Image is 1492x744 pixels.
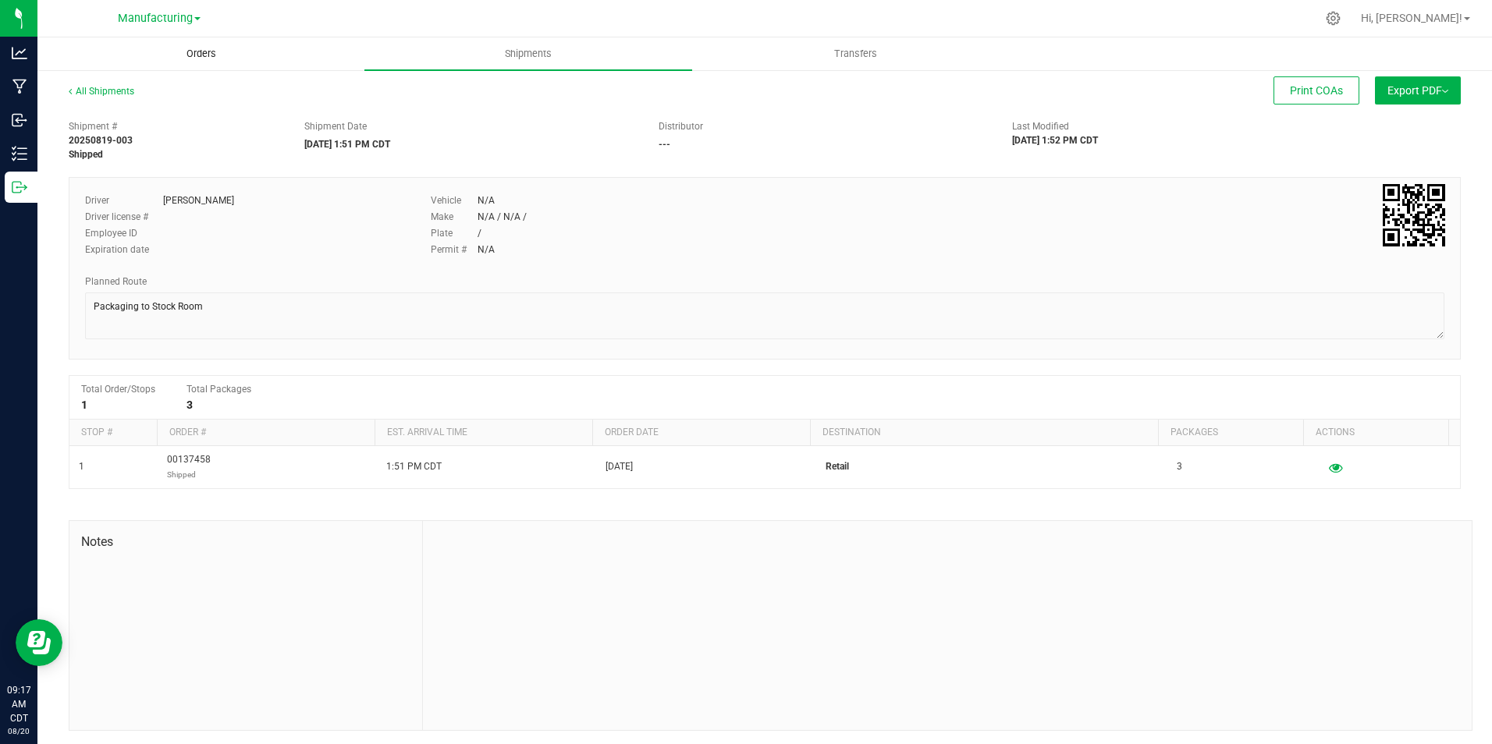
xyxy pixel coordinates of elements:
strong: Shipped [69,149,103,160]
span: Total Order/Stops [81,384,155,395]
inline-svg: Manufacturing [12,79,27,94]
inline-svg: Outbound [12,179,27,195]
label: Vehicle [431,193,478,207]
span: [DATE] [606,459,633,474]
div: [PERSON_NAME] [163,193,234,207]
label: Employee ID [85,226,163,240]
span: 3 [1177,459,1182,474]
strong: [DATE] 1:52 PM CDT [1012,135,1098,146]
span: Shipment # [69,119,281,133]
th: Order # [157,420,375,446]
p: Shipped [167,467,211,482]
span: 1 [79,459,84,474]
span: Planned Route [85,276,147,287]
span: Transfers [813,47,898,61]
label: Distributor [659,119,703,133]
span: 1:51 PM CDT [386,459,442,474]
th: Est. arrival time [375,420,592,446]
span: Print COAs [1290,84,1343,97]
inline-svg: Inventory [12,146,27,161]
a: Shipments [364,37,691,70]
label: Permit # [431,243,478,257]
label: Last Modified [1012,119,1069,133]
div: / [478,226,481,240]
iframe: Resource center [16,619,62,666]
span: 00137458 [167,452,211,482]
span: Notes [81,533,410,551]
p: Retail [826,459,1158,474]
label: Make [431,210,478,224]
strong: 20250819-003 [69,135,133,146]
th: Order date [592,420,810,446]
label: Shipment Date [304,119,367,133]
label: Driver [85,193,163,207]
label: Plate [431,226,478,240]
strong: [DATE] 1:51 PM CDT [304,139,390,150]
label: Expiration date [85,243,163,257]
span: Orders [165,47,237,61]
label: Driver license # [85,210,163,224]
a: Orders [37,37,364,70]
th: Actions [1303,420,1448,446]
qrcode: 20250819-003 [1383,184,1445,246]
strong: --- [659,139,670,150]
strong: 3 [186,399,193,411]
div: N/A [478,243,495,257]
button: Export PDF [1375,76,1461,105]
th: Stop # [69,420,157,446]
div: N/A / N/A / [478,210,527,224]
div: Manage settings [1323,11,1343,26]
p: 09:17 AM CDT [7,683,30,725]
a: Transfers [692,37,1019,70]
img: Scan me! [1383,184,1445,246]
span: Total Packages [186,384,251,395]
span: Manufacturing [118,12,193,25]
a: All Shipments [69,86,134,97]
th: Packages [1158,420,1303,446]
th: Destination [810,420,1158,446]
span: Shipments [484,47,573,61]
button: Print COAs [1274,76,1359,105]
strong: 1 [81,399,87,411]
div: N/A [478,193,495,207]
span: Hi, [PERSON_NAME]! [1361,12,1462,24]
inline-svg: Inbound [12,112,27,128]
inline-svg: Analytics [12,45,27,61]
p: 08/20 [7,725,30,737]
